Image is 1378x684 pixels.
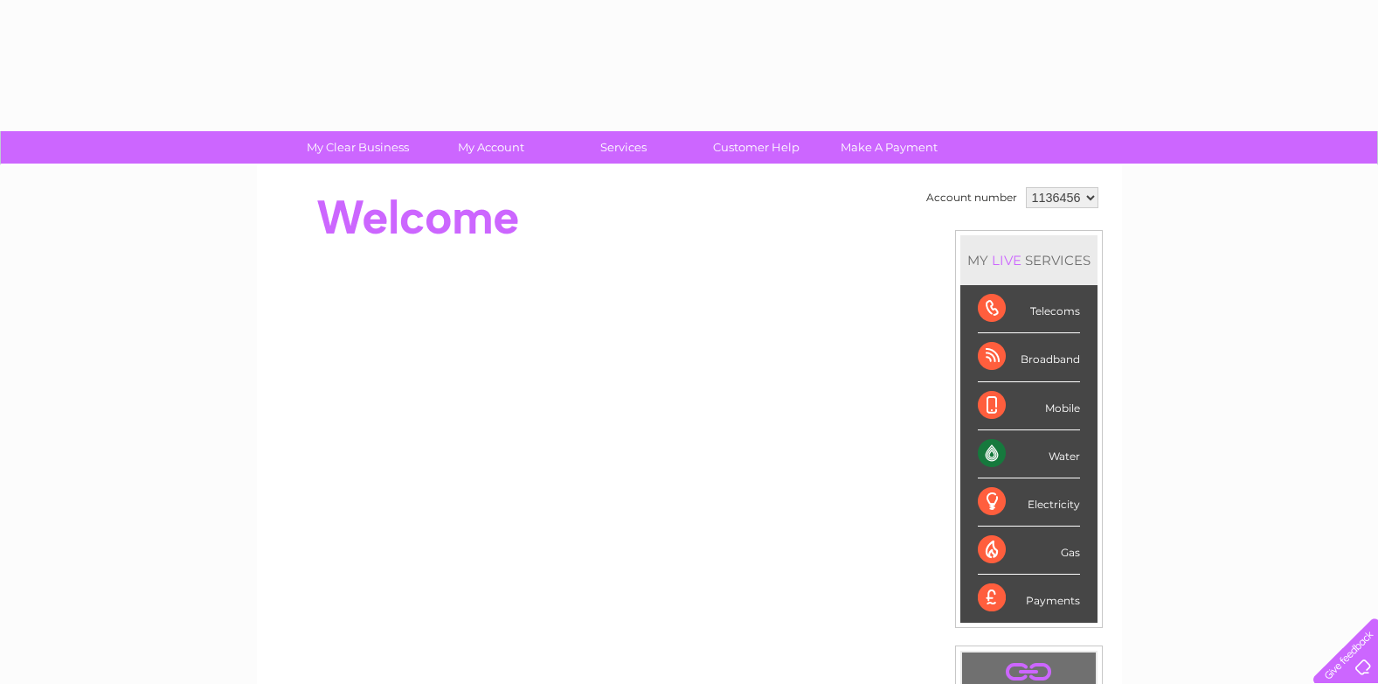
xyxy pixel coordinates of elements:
a: My Account [419,131,563,164]
div: Electricity [978,478,1080,527]
div: Broadband [978,333,1080,381]
div: Water [978,430,1080,478]
div: LIVE [988,252,1025,269]
a: Customer Help [684,131,828,164]
a: Services [551,131,696,164]
a: My Clear Business [286,131,430,164]
div: Payments [978,575,1080,622]
div: Gas [978,527,1080,575]
div: Mobile [978,382,1080,430]
div: Telecoms [978,285,1080,333]
a: Make A Payment [817,131,961,164]
td: Account number [922,183,1021,213]
div: MY SERVICES [960,235,1098,285]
